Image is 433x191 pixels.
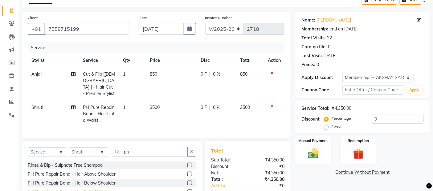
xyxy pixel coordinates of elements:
span: 0 F [201,71,207,78]
span: | [209,71,210,78]
div: Points: [301,62,315,68]
a: [PERSON_NAME] [317,17,351,23]
div: PH Pure Repair Bond - Hair Above Shoulder [28,171,116,177]
span: | [209,104,210,111]
div: Card on file: [301,44,327,50]
div: Total: [206,176,248,183]
div: PH Pure Repair Bond - Hair Below Shoulder [28,180,116,186]
img: _gift.svg [350,147,367,161]
div: Sub Total: [206,157,248,163]
span: 0 % [213,71,220,78]
label: Client [28,15,38,21]
span: 0 % [213,104,220,111]
div: ₹0 [248,163,289,170]
div: ₹4,350.00 [248,176,289,183]
div: 0 [317,62,319,68]
div: Total Visits: [301,35,326,41]
span: 0 F [201,104,207,111]
span: Cut & Flip [[DEMOGRAPHIC_DATA] ] - Hair Cut - Premier Stylist [83,71,115,96]
label: Redemption [348,138,369,144]
div: ₹4,350.00 [332,105,351,112]
span: 3500 [150,105,160,110]
th: Disc [197,54,237,67]
span: Total [211,148,225,154]
span: 1 [123,105,126,110]
div: Service Total: [301,105,329,112]
th: Service [79,54,120,67]
div: ₹4,350.00 [248,170,289,176]
div: Discount: [301,116,321,122]
div: Rinse & Dip - Sulphate Free Shampoo [28,162,103,169]
div: 22 [327,35,332,41]
span: 850 [240,71,248,77]
th: Price [146,54,197,67]
div: Services [28,42,289,54]
div: Membership: [301,26,328,32]
span: PH Pure Repair Bond - Hair Upto Waist [83,105,114,123]
img: _cash.svg [304,147,322,160]
span: Shruti [31,105,43,110]
th: Total [237,54,264,67]
label: Percentage [331,116,351,121]
span: Anjali [31,71,42,77]
div: ₹0 [255,183,289,189]
th: Action [264,54,284,67]
label: Fixed [331,124,341,129]
div: end on [DATE] [329,26,357,32]
div: [DATE] [323,53,337,59]
span: 1 [123,71,126,77]
th: Stylist [28,54,79,67]
div: Last Visit: [301,53,322,59]
label: Invoice Number [205,15,232,21]
label: Date [139,15,147,21]
div: Name: [301,17,315,23]
th: Qty [120,54,146,67]
input: Search by Name/Mobile/Email/Code [44,23,129,35]
button: Apply [406,86,423,95]
div: 0 [328,44,330,50]
div: Net: [206,170,248,176]
span: 850 [150,71,157,77]
div: ₹4,350.00 [248,157,289,163]
a: Add Tip [206,183,255,189]
div: Apply Discount [301,74,342,81]
input: Enter Offer / Coupon Code [342,85,403,95]
div: Coupon Code [301,87,342,93]
button: +91 [28,23,45,35]
label: Manual Payment [299,138,328,144]
span: 3500 [240,105,250,110]
a: Continue Without Payment [296,169,429,176]
div: Discount: [206,163,248,170]
input: Search or Scan [112,147,188,157]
